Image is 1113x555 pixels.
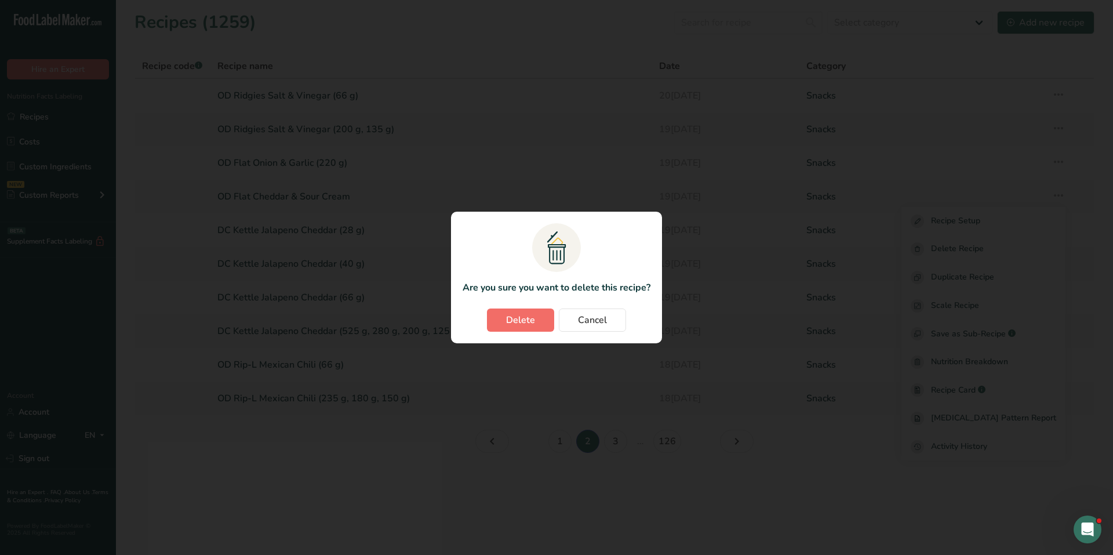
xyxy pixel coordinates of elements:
button: Cancel [559,309,626,332]
iframe: Intercom live chat [1074,516,1101,543]
p: Are you sure you want to delete this recipe? [463,281,650,295]
span: Delete [506,313,535,327]
span: Cancel [578,313,607,327]
button: Delete [487,309,554,332]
